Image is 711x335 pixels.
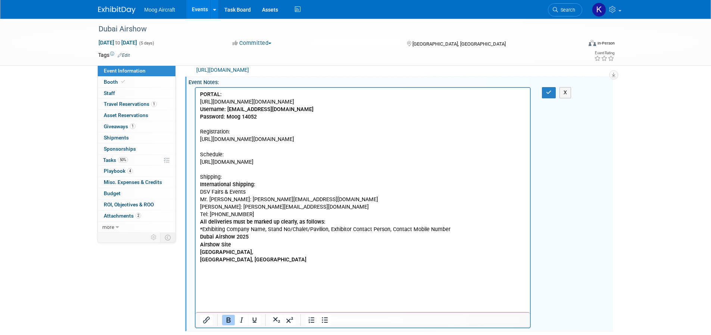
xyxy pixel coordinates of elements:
[98,65,175,76] a: Event Information
[538,39,615,50] div: Event Format
[98,99,175,110] a: Travel Reservations1
[104,146,136,152] span: Sponsorships
[98,155,175,166] a: Tasks50%
[98,222,175,233] a: more
[103,157,128,163] span: Tasks
[559,87,571,98] button: X
[104,90,115,96] span: Staff
[594,51,614,55] div: Event Rating
[248,315,261,325] button: Underline
[104,190,121,196] span: Budget
[98,6,135,14] img: ExhibitDay
[548,3,582,16] a: Search
[230,39,274,47] button: Committed
[98,188,175,199] a: Budget
[98,88,175,99] a: Staff
[118,53,130,58] a: Edit
[222,315,235,325] button: Bold
[270,315,283,325] button: Subscript
[196,67,249,73] a: [URL][DOMAIN_NAME]
[98,132,175,143] a: Shipments
[98,110,175,121] a: Asset Reservations
[104,101,157,107] span: Travel Reservations
[98,121,175,132] a: Giveaways1
[144,7,175,13] span: Moog Aircraft
[102,224,114,230] span: more
[114,40,121,46] span: to
[98,177,175,188] a: Misc. Expenses & Credits
[104,68,146,74] span: Event Information
[235,315,248,325] button: Italic
[135,213,141,218] span: 2
[104,135,129,141] span: Shipments
[104,79,127,85] span: Booth
[283,315,296,325] button: Superscript
[597,40,615,46] div: In-Person
[412,41,506,47] span: [GEOGRAPHIC_DATA], [GEOGRAPHIC_DATA]
[589,40,596,46] img: Format-Inperson.png
[98,166,175,176] a: Playbook4
[96,22,571,36] div: Dubai Airshow
[104,168,133,174] span: Playbook
[104,202,154,208] span: ROI, Objectives & ROO
[104,213,141,219] span: Attachments
[98,77,175,87] a: Booth
[127,168,133,174] span: 4
[121,80,125,84] i: Booth reservation complete
[104,179,162,185] span: Misc. Expenses & Credits
[318,315,331,325] button: Bullet list
[188,77,613,86] div: Event Notes:
[118,157,128,163] span: 50%
[151,101,157,107] span: 1
[147,233,160,242] td: Personalize Event Tab Strip
[196,88,530,312] iframe: Rich Text Area
[200,315,213,325] button: Insert/edit link
[558,7,575,13] span: Search
[104,123,135,129] span: Giveaways
[138,41,154,46] span: (5 days)
[98,199,175,210] a: ROI, Objectives & ROO
[98,51,130,59] td: Tags
[130,123,135,129] span: 1
[98,210,175,221] a: Attachments2
[160,233,175,242] td: Toggle Event Tabs
[98,39,137,46] span: [DATE] [DATE]
[104,112,148,118] span: Asset Reservations
[592,3,606,17] img: Kelsey Blackley
[98,144,175,154] a: Sponsorships
[305,315,318,325] button: Numbered list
